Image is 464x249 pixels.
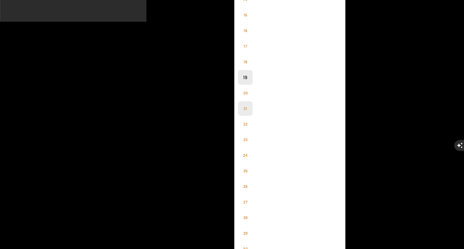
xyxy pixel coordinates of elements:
[238,23,253,38] li: 16
[238,8,253,22] li: 15
[238,163,253,178] li: 25
[238,179,253,194] li: 26
[238,54,253,69] li: 18
[238,210,253,225] li: 28
[238,132,253,147] li: 23
[238,86,253,100] li: 20
[238,148,253,163] li: 24
[238,101,253,116] li: 21
[238,70,253,85] li: 19
[238,117,253,131] li: 22
[238,195,253,209] li: 27
[238,226,253,240] li: 29
[238,39,253,53] li: 17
